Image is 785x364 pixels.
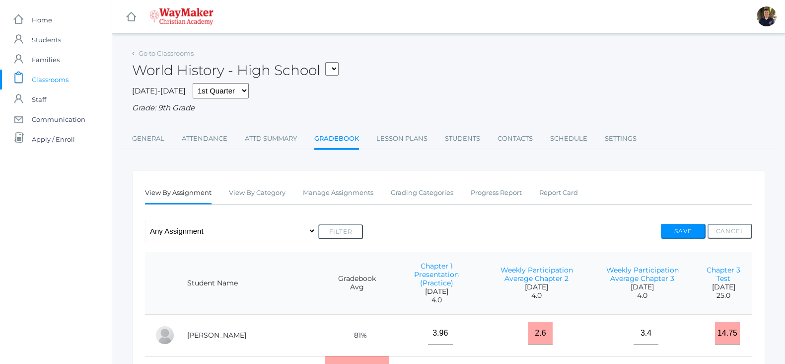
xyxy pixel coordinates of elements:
[471,183,522,203] a: Progress Report
[177,252,325,315] th: Student Name
[132,63,339,78] h2: World History - High School
[325,314,389,356] td: 81%
[187,331,246,340] a: [PERSON_NAME]
[399,296,474,304] span: 4.0
[599,283,685,291] span: [DATE]
[539,183,578,203] a: Report Card
[494,283,580,291] span: [DATE]
[705,291,742,300] span: 25.0
[708,224,752,239] button: Cancel
[500,266,573,283] a: Weekly Participation Average Chapter 2
[145,183,212,204] a: View By Assignment
[32,109,85,129] span: Communication
[757,6,777,26] div: Richard Lepage
[498,129,533,149] a: Contacts
[445,129,480,149] a: Students
[494,291,580,300] span: 4.0
[32,90,46,109] span: Staff
[661,224,706,239] button: Save
[132,102,765,114] div: Grade: 9th Grade
[32,129,75,149] span: Apply / Enroll
[550,129,587,149] a: Schedule
[314,129,359,150] a: Gradebook
[391,183,453,203] a: Grading Categories
[155,325,175,345] div: Pierce Brozek
[376,129,428,149] a: Lesson Plans
[605,129,637,149] a: Settings
[182,129,227,149] a: Attendance
[606,266,679,283] a: Weekly Participation Average Chapter 3
[325,252,389,315] th: Gradebook Avg
[318,224,363,239] button: Filter
[399,287,474,296] span: [DATE]
[32,10,52,30] span: Home
[32,50,60,70] span: Families
[705,283,742,291] span: [DATE]
[32,70,69,90] span: Classrooms
[303,183,373,203] a: Manage Assignments
[245,129,297,149] a: Attd Summary
[599,291,685,300] span: 4.0
[707,266,740,283] a: Chapter 3 Test
[132,129,164,149] a: General
[32,30,61,50] span: Students
[149,8,214,25] img: 4_waymaker-logo-stack-white.png
[414,262,459,287] a: Chapter 1 Presentation (Practice)
[139,49,194,57] a: Go to Classrooms
[132,86,186,95] span: [DATE]-[DATE]
[229,183,285,203] a: View By Category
